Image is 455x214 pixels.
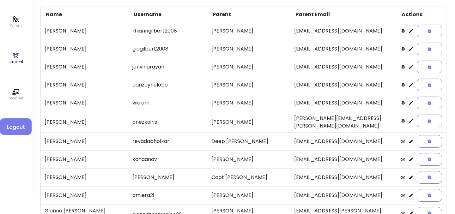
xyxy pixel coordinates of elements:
td: Capt [PERSON_NAME] [208,168,290,186]
p: student [9,59,23,65]
td: [PERSON_NAME] [208,94,290,112]
a: Parent [10,16,22,28]
td: amiera21 [129,186,208,204]
td: [EMAIL_ADDRESS][DOMAIN_NAME] [290,76,397,94]
td: [PERSON_NAME] [208,76,290,94]
td: janvinarayan [129,58,208,76]
td: [PERSON_NAME] [41,76,129,94]
a: teacher [9,88,23,101]
p: Parent [10,23,22,28]
span: Name [45,11,62,18]
span: Actions [400,11,422,18]
td: rhianngilbert2008 [129,22,208,40]
td: [PERSON_NAME] [41,94,129,112]
span: Logout [5,123,27,131]
td: giagilbert2008 [129,40,208,58]
td: [PERSON_NAME] [41,132,129,150]
td: [EMAIL_ADDRESS][DOMAIN_NAME] [290,168,397,186]
td: [PERSON_NAME] [41,186,129,204]
td: [PERSON_NAME] [208,150,290,168]
td: [EMAIL_ADDRESS][DOMAIN_NAME] [290,150,397,168]
span: Parent [211,11,231,18]
td: [PERSON_NAME][EMAIL_ADDRESS][PERSON_NAME][DOMAIN_NAME] [290,112,397,132]
td: Deep [PERSON_NAME] [208,132,290,150]
td: [EMAIL_ADDRESS][DOMAIN_NAME] [290,132,397,150]
td: vikram [129,94,208,112]
td: [PERSON_NAME] [208,58,290,76]
td: [PERSON_NAME] [41,22,129,40]
p: teacher [9,95,23,101]
a: student [9,52,23,65]
td: [EMAIL_ADDRESS][DOMAIN_NAME] [290,58,397,76]
td: [EMAIL_ADDRESS][DOMAIN_NAME] [290,94,397,112]
td: aarizaynelobo [129,76,208,94]
td: [EMAIL_ADDRESS][DOMAIN_NAME] [290,186,397,204]
td: reyadabholkar [129,132,208,150]
td: kohaanav [129,150,208,168]
td: [EMAIL_ADDRESS][DOMAIN_NAME] [290,22,397,40]
td: [PERSON_NAME] [208,186,290,204]
td: anezkairis [129,112,208,132]
td: [PERSON_NAME] [41,168,129,186]
td: [PERSON_NAME] [41,112,129,132]
td: [PERSON_NAME] [41,150,129,168]
span: Parent Email [294,11,330,18]
span: Username [132,11,161,18]
td: [PERSON_NAME] [41,40,129,58]
td: [PERSON_NAME] [208,40,290,58]
td: [PERSON_NAME] [129,168,208,186]
td: [PERSON_NAME] [41,58,129,76]
td: [EMAIL_ADDRESS][DOMAIN_NAME] [290,40,397,58]
td: [PERSON_NAME] [208,112,290,132]
td: [PERSON_NAME] [208,22,290,40]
